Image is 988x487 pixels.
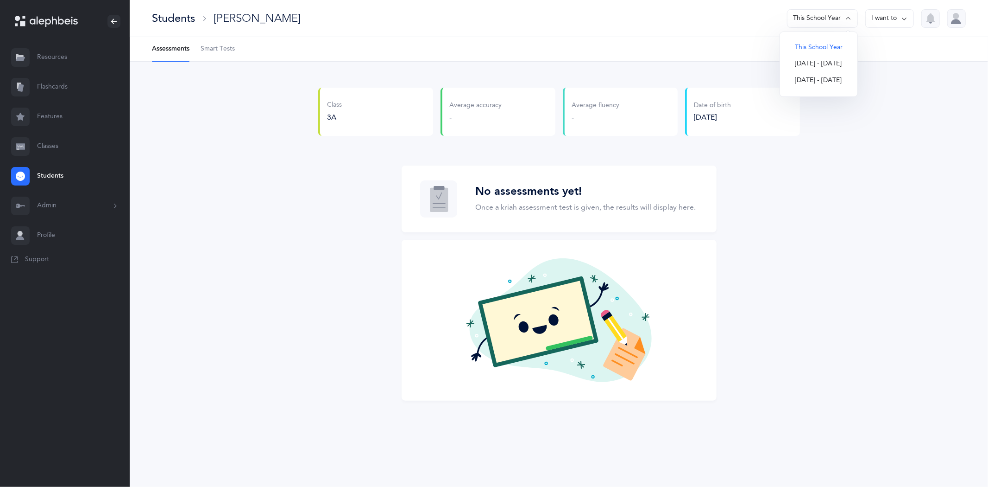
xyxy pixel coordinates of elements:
span: Smart Tests [201,45,235,54]
button: This School Year [787,39,850,56]
div: [DATE] [694,112,731,122]
div: [PERSON_NAME] [214,11,301,26]
div: - [450,112,502,122]
h3: No assessments yet! [476,185,696,199]
span: 3A [327,113,337,122]
button: 3A [327,112,337,122]
div: Students [152,11,195,26]
button: I want to [865,9,914,28]
span: Support [25,255,49,264]
button: [DATE] - [DATE] [787,72,850,89]
div: Class [327,101,342,110]
div: Average fluency [572,101,620,110]
a: Smart Tests [201,37,235,61]
div: Average accuracy [450,101,502,110]
div: Date of birth [694,101,731,110]
button: [DATE] - [DATE] [787,56,850,72]
div: - [572,112,620,122]
p: Once a kriah assessment test is given, the results will display here. [476,202,696,213]
button: This School Year [787,9,858,28]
